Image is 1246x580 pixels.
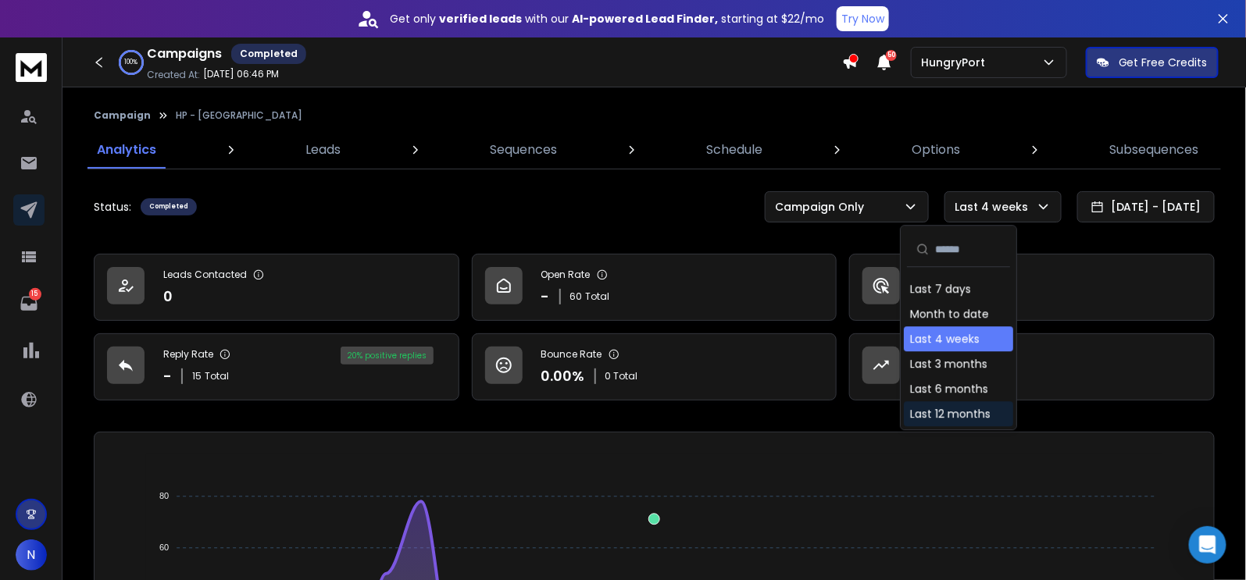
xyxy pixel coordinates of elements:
[192,370,202,383] span: 15
[490,141,557,159] p: Sequences
[912,141,961,159] p: Options
[163,269,247,281] p: Leads Contacted
[1189,526,1226,564] div: Open Intercom Messenger
[903,131,970,169] a: Options
[849,254,1215,321] a: Click Rate-19Total
[97,141,156,159] p: Analytics
[341,347,434,365] div: 20 % positive replies
[849,333,1215,400] a: Opportunities3$267
[94,109,151,122] button: Campaign
[1086,47,1219,78] button: Get Free Credits
[205,370,229,383] span: Total
[1077,191,1215,222] button: [DATE] - [DATE]
[472,333,837,400] a: Bounce Rate0.00%0 Total
[572,11,718,27] strong: AI-powered Lead Finder,
[541,348,602,361] p: Bounce Rate
[910,281,971,297] div: Last 7 days
[94,254,459,321] a: Leads Contacted0
[698,131,773,169] a: Schedule
[1101,131,1209,169] a: Subsequences
[203,68,279,80] p: [DATE] 06:46 PM
[910,381,988,397] div: Last 6 months
[1119,55,1208,70] p: Get Free Credits
[439,11,522,27] strong: verified leads
[837,6,889,31] button: Try Now
[159,492,169,501] tspan: 80
[707,141,763,159] p: Schedule
[305,141,341,159] p: Leads
[141,198,197,215] div: Completed
[159,543,169,553] tspan: 60
[147,44,222,63] h1: Campaigns
[570,290,583,303] span: 60
[605,370,638,383] p: 0 Total
[231,44,306,64] div: Completed
[16,539,47,571] button: N
[541,269,591,281] p: Open Rate
[480,131,566,169] a: Sequences
[13,288,45,319] a: 15
[541,365,585,387] p: 0.00 %
[472,254,837,321] a: Open Rate-60Total
[541,286,550,308] p: -
[163,365,172,387] p: -
[910,406,991,422] div: Last 12 months
[910,331,980,347] div: Last 4 weeks
[586,290,610,303] span: Total
[176,109,302,122] p: HP - [GEOGRAPHIC_DATA]
[16,53,47,82] img: logo
[87,131,166,169] a: Analytics
[29,288,41,301] p: 15
[910,306,989,322] div: Month to date
[390,11,824,27] p: Get only with our starting at $22/mo
[841,11,884,27] p: Try Now
[147,69,200,81] p: Created At:
[125,58,138,67] p: 100 %
[910,356,987,372] div: Last 3 months
[94,333,459,400] a: Reply Rate-15Total20% positive replies
[163,286,173,308] p: 0
[775,199,870,215] p: Campaign Only
[163,348,213,361] p: Reply Rate
[296,131,350,169] a: Leads
[94,199,131,215] p: Status:
[921,55,991,70] p: HungryPort
[1110,141,1199,159] p: Subsequences
[886,50,897,61] span: 50
[955,199,1034,215] p: Last 4 weeks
